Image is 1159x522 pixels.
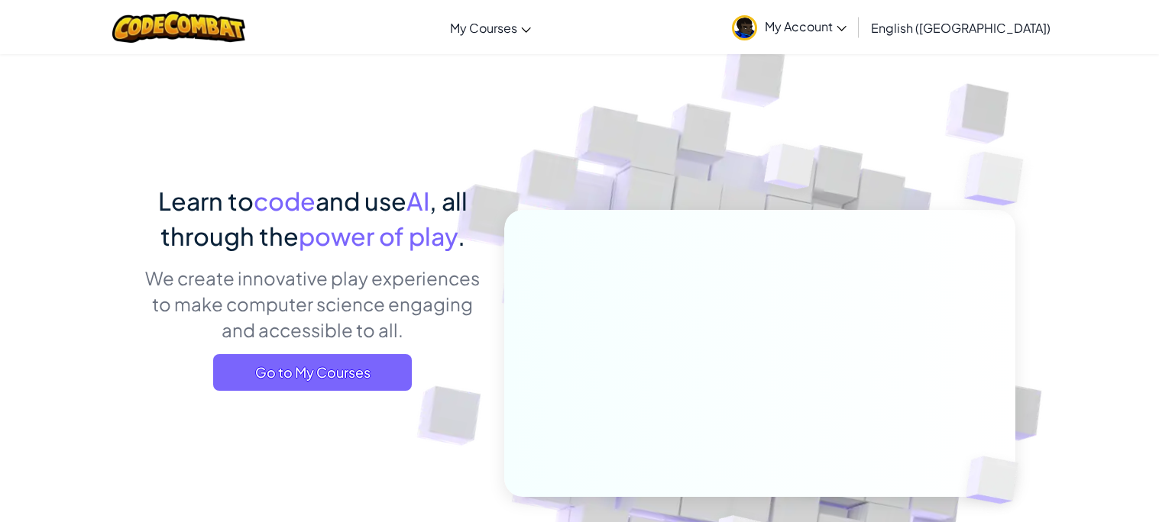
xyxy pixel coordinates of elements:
[458,221,465,251] span: .
[254,185,316,216] span: code
[450,20,517,36] span: My Courses
[871,20,1051,36] span: English ([GEOGRAPHIC_DATA])
[406,185,429,216] span: AI
[735,114,845,227] img: Overlap cubes
[299,221,458,251] span: power of play
[158,185,254,216] span: Learn to
[724,3,854,51] a: My Account
[934,114,1066,243] img: Overlap cubes
[213,354,412,391] a: Go to My Courses
[765,18,847,34] span: My Account
[112,11,246,43] img: CodeCombat logo
[316,185,406,216] span: and use
[442,7,539,48] a: My Courses
[732,15,757,40] img: avatar
[144,265,481,343] p: We create innovative play experiences to make computer science engaging and accessible to all.
[863,7,1058,48] a: English ([GEOGRAPHIC_DATA])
